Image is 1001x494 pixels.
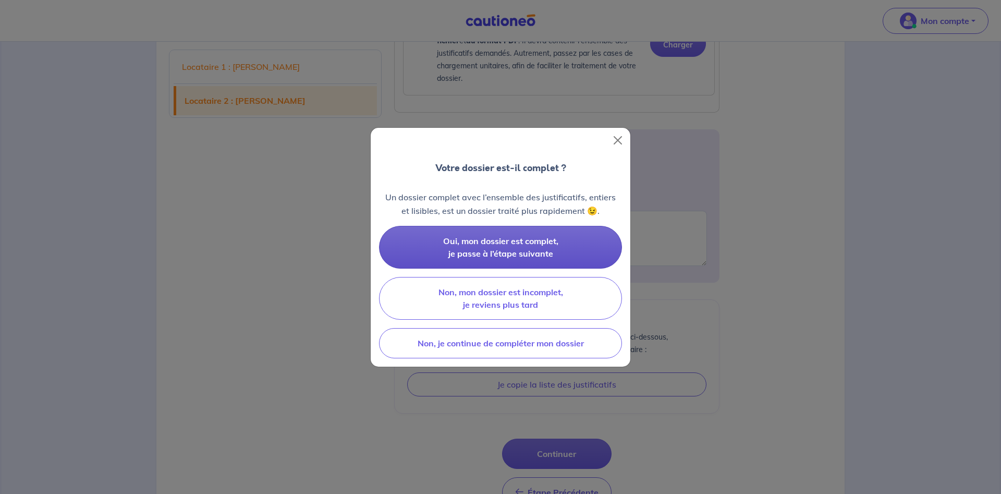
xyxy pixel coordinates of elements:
[438,287,563,310] span: Non, mon dossier est incomplet, je reviens plus tard
[379,226,622,269] button: Oui, mon dossier est complet, je passe à l’étape suivante
[435,161,566,175] p: Votre dossier est-il complet ?
[379,190,622,218] p: Un dossier complet avec l’ensemble des justificatifs, entiers et lisibles, est un dossier traité ...
[418,338,584,348] span: Non, je continue de compléter mon dossier
[379,328,622,358] button: Non, je continue de compléter mon dossier
[443,236,558,259] span: Oui, mon dossier est complet, je passe à l’étape suivante
[379,277,622,320] button: Non, mon dossier est incomplet, je reviens plus tard
[609,132,626,149] button: Close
